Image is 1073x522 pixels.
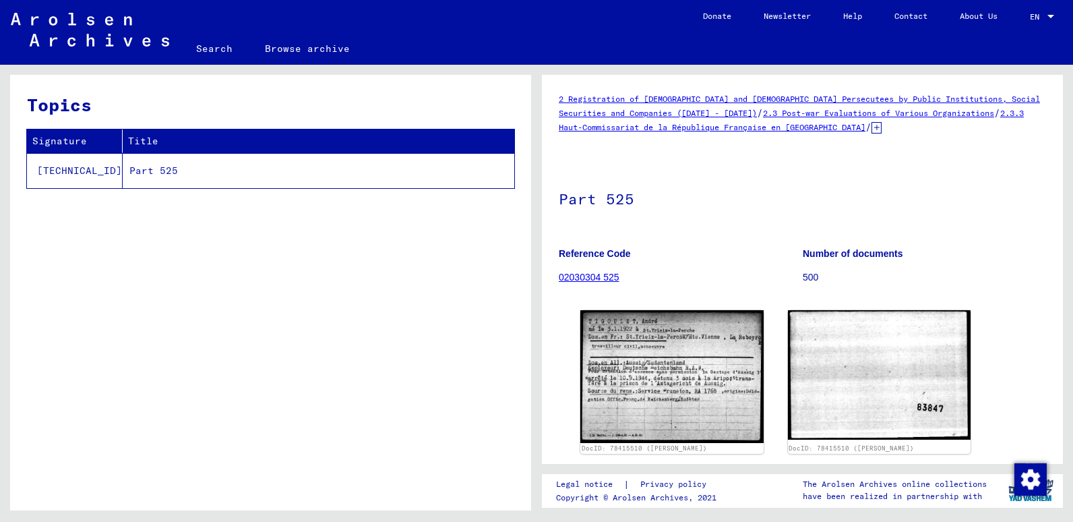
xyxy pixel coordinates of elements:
[556,477,623,492] a: Legal notice
[763,108,994,118] a: 2.3 Post-war Evaluations of Various Organizations
[559,248,631,259] b: Reference Code
[180,32,249,65] a: Search
[1014,463,1046,495] div: Modifier le consentement
[757,107,763,119] span: /
[556,492,723,504] p: Copyright © Arolsen Archives, 2021
[803,270,1046,285] p: 500
[249,32,366,65] a: Browse archive
[865,121,871,133] span: /
[1006,473,1056,507] img: yv_logo.png
[580,310,764,443] img: 001.jpg
[559,94,1040,118] a: 2 Registration of [DEMOGRAPHIC_DATA] and [DEMOGRAPHIC_DATA] Persecutees by Public Institutions, S...
[630,477,723,492] a: Privacy policy
[27,153,123,188] td: [TECHNICAL_ID]
[994,107,1000,119] span: /
[803,248,903,259] b: Number of documents
[27,129,123,153] th: Signature
[803,478,987,490] p: The Arolsen Archives online collections
[1014,463,1047,496] img: Change consent
[559,272,619,283] a: 02030304 525
[623,477,630,492] font: |
[11,13,169,47] img: Arolsen_neg.svg
[582,444,707,452] a: DocID: 78415510 ([PERSON_NAME])
[123,153,514,188] td: Part 525
[803,490,987,502] p: have been realized in partnership with
[788,310,971,440] img: 002.jpg
[1030,12,1045,22] span: EN
[789,444,914,452] a: DocID: 78415510 ([PERSON_NAME])
[123,129,514,153] th: Title
[559,168,1046,227] h1: Part 525
[27,92,514,118] h3: Topics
